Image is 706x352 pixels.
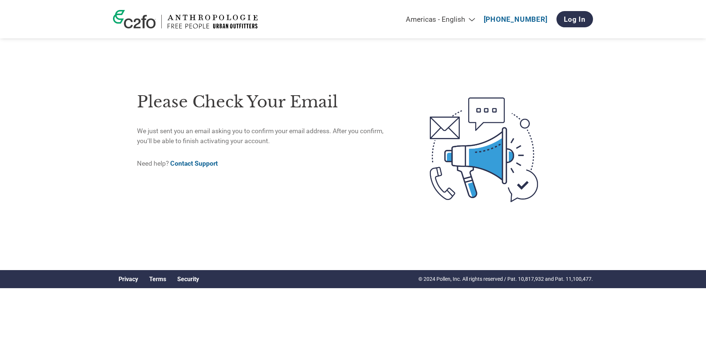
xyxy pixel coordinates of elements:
a: Security [177,276,199,283]
a: Privacy [119,276,138,283]
img: Urban Outfitters [167,15,258,28]
img: c2fo logo [113,10,156,28]
a: Contact Support [170,160,218,167]
a: Log In [556,11,593,27]
h1: Please check your email [137,90,399,114]
p: We just sent you an email asking you to confirm your email address. After you confirm, you’ll be ... [137,126,399,146]
p: Need help? [137,159,399,168]
a: [PHONE_NUMBER] [484,15,548,24]
a: Terms [149,276,166,283]
p: © 2024 Pollen, Inc. All rights reserved / Pat. 10,817,932 and Pat. 11,100,477. [418,275,593,283]
img: open-email [399,84,569,215]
